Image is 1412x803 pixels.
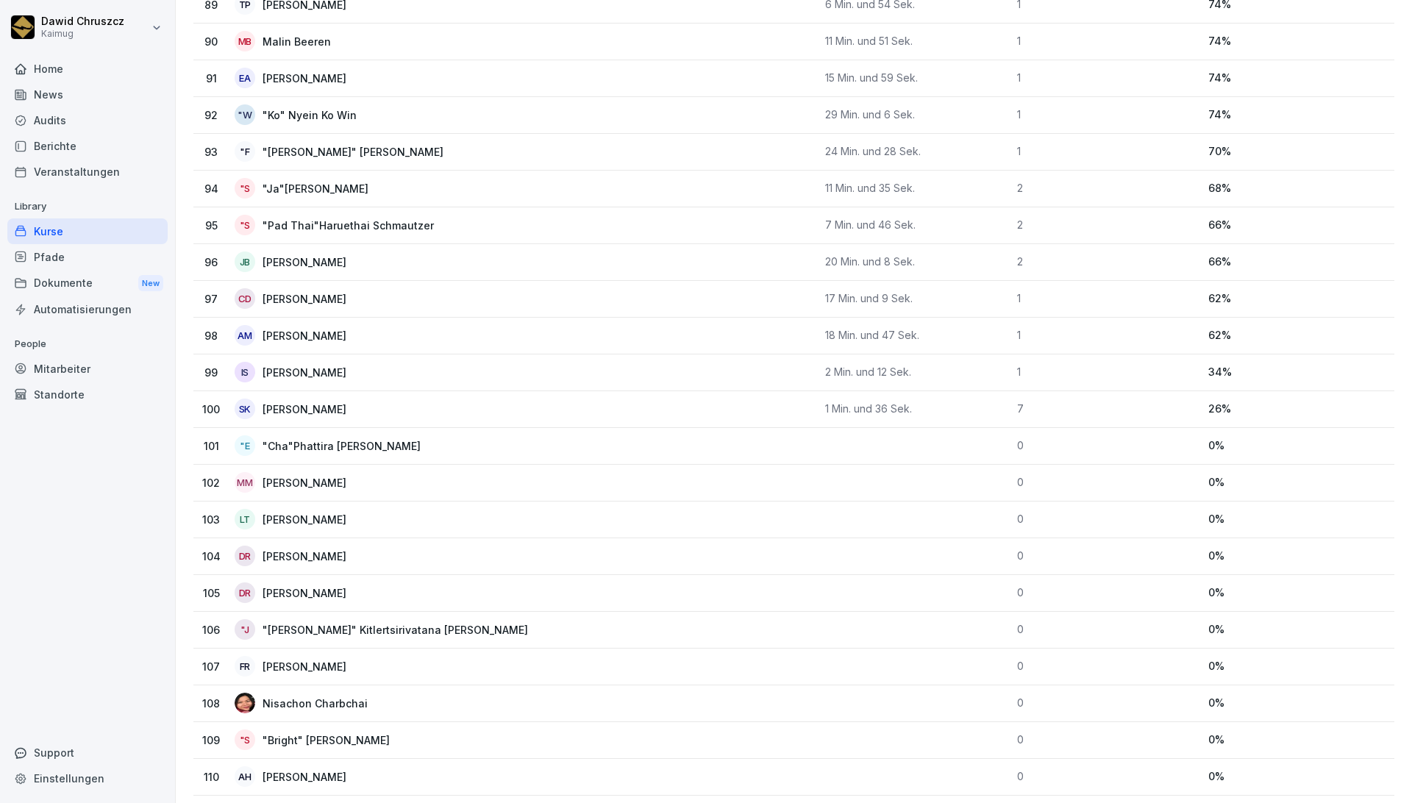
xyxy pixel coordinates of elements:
[263,475,370,490] p: [PERSON_NAME]
[7,740,168,765] div: Support
[199,291,223,307] p: 97
[1208,770,1388,783] p: 0 %
[199,365,223,380] p: 99
[1017,71,1197,85] p: 1
[7,82,168,107] a: News
[7,244,168,270] a: Pfade
[1208,660,1388,673] p: 0 %
[7,56,168,82] a: Home
[1017,586,1197,599] p: 0
[825,35,1005,48] p: 11 Min. und 51 Sek.
[1017,365,1197,379] p: 1
[263,438,444,454] p: "Cha"Phattira [PERSON_NAME]
[7,107,168,133] div: Audits
[1017,255,1197,268] p: 2
[235,325,255,346] div: AM
[263,585,370,601] p: [PERSON_NAME]
[1017,108,1197,121] p: 1
[1208,71,1388,85] p: 74 %
[235,399,255,419] div: SK
[263,107,380,123] p: "Ko" Nyein Ko Win
[263,34,354,49] p: Malin Beeren
[235,215,255,235] div: "S
[1208,365,1388,379] p: 34 %
[199,659,223,674] p: 107
[235,31,255,51] div: MB
[1208,402,1388,415] p: 26 %
[7,159,168,185] a: Veranstaltungen
[7,133,168,159] a: Berichte
[1017,733,1197,746] p: 0
[1017,549,1197,563] p: 0
[1208,549,1388,563] p: 0 %
[1017,623,1197,636] p: 0
[7,765,168,791] div: Einstellungen
[263,291,370,307] p: [PERSON_NAME]
[199,438,223,454] p: 101
[235,68,255,88] div: EA
[1017,182,1197,195] p: 2
[1017,35,1197,48] p: 1
[263,696,391,711] p: Nisachon Charbchai
[1208,182,1388,195] p: 68 %
[263,549,370,564] p: [PERSON_NAME]
[1017,329,1197,342] p: 1
[199,512,223,527] p: 103
[1017,292,1197,305] p: 1
[7,218,168,244] a: Kurse
[263,218,457,233] p: "Pad Thai"Haruethai Schmautzer
[1017,770,1197,783] p: 0
[199,769,223,785] p: 110
[263,328,370,343] p: [PERSON_NAME]
[1208,255,1388,268] p: 66 %
[41,29,124,39] p: Kaimug
[235,251,255,272] div: JB
[1017,402,1197,415] p: 7
[1208,108,1388,121] p: 74 %
[7,356,168,382] a: Mitarbeiter
[825,402,1005,415] p: 1 Min. und 36 Sek.
[825,71,1005,85] p: 15 Min. und 59 Sek.
[235,288,255,309] div: CD
[199,622,223,638] p: 106
[199,475,223,490] p: 102
[1208,733,1388,746] p: 0 %
[7,296,168,322] a: Automatisierungen
[263,659,370,674] p: [PERSON_NAME]
[235,619,255,640] div: "J
[1208,513,1388,526] p: 0 %
[199,107,223,123] p: 92
[263,512,370,527] p: [PERSON_NAME]
[1017,218,1197,232] p: 2
[1017,660,1197,673] p: 0
[7,382,168,407] a: Standorte
[825,365,1005,379] p: 2 Min. und 12 Sek.
[1208,586,1388,599] p: 0 %
[235,546,255,566] div: DR
[1017,696,1197,710] p: 0
[235,472,255,493] div: MM
[263,769,370,785] p: [PERSON_NAME]
[263,622,552,638] p: "[PERSON_NAME]" Kitlertsirivatana [PERSON_NAME]
[1017,145,1197,158] p: 1
[199,549,223,564] p: 104
[235,509,255,529] div: LT
[825,329,1005,342] p: 18 Min. und 47 Sek.
[263,365,370,380] p: [PERSON_NAME]
[235,104,255,125] div: "W
[7,332,168,356] p: People
[263,732,413,748] p: "Bright" [PERSON_NAME]
[138,275,163,292] div: New
[1208,35,1388,48] p: 74 %
[235,656,255,677] div: FR
[825,108,1005,121] p: 29 Min. und 6 Sek.
[41,15,124,28] p: Dawid Chruszcz
[263,401,370,417] p: [PERSON_NAME]
[235,693,255,713] img: bfw33q14crrhozs88vukxjpw.png
[235,729,255,750] div: "S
